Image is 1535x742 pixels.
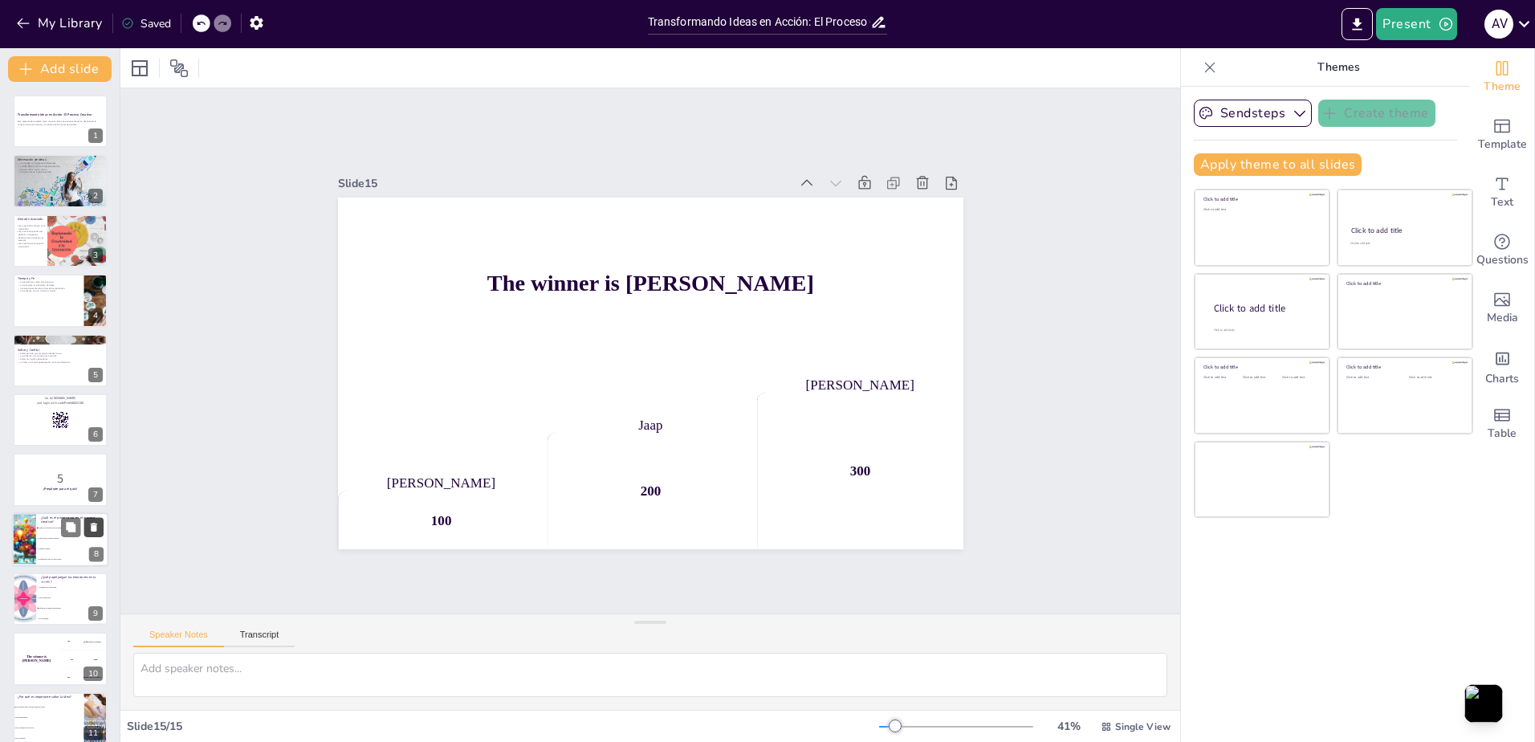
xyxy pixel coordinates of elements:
[39,618,107,619] span: Nos detienen.
[88,189,103,203] div: 2
[1470,222,1534,279] div: Get real-time input from your audience
[18,284,79,287] p: La fe impulsa la realización de ideas.
[39,558,108,561] span: Reflexiona sobre tus emociones.
[18,112,92,116] strong: Transformando Ideas en Acción: El Proceso Creativo
[548,418,754,433] div: Jaap
[18,170,103,173] p: Un deseo fuerte inspira la acción.
[93,658,97,660] div: Jaap
[88,606,103,621] div: 9
[127,719,879,734] div: Slide 15 / 15
[1214,301,1317,315] div: Click to add title
[88,308,103,323] div: 4
[338,176,790,191] div: Slide 15
[1376,8,1456,40] button: Present
[1470,279,1534,337] div: Add images, graphics, shapes or video
[18,347,103,352] p: Soltar y Confiar
[338,475,544,491] div: [PERSON_NAME]
[88,248,103,263] div: 3
[169,59,189,78] span: Position
[18,357,103,361] p: Soltar no significa abandonar.
[41,515,104,524] p: ¿Cuál es el primer paso en el proceso creativo?
[60,650,108,668] div: 200
[1470,337,1534,395] div: Add charts and graphs
[648,10,871,34] input: Insert title
[15,242,49,247] p: Las emociones energizan la creatividad.
[60,632,108,650] div: 100
[1488,425,1517,442] span: Table
[39,607,107,609] span: Influyen en nuestra motivación.
[83,726,103,740] div: 11
[12,10,109,36] button: My Library
[15,224,49,230] p: Las emociones influyen en la motivación.
[13,654,60,662] h4: The winner is [PERSON_NAME]
[39,548,108,550] span: Establece metas.
[1491,194,1513,211] span: Text
[1346,280,1461,287] div: Click to add title
[1470,106,1534,164] div: Add ready made slides
[1350,242,1457,246] div: Click to add text
[1223,48,1454,87] p: Themes
[88,368,103,382] div: 5
[548,433,754,549] div: 200
[18,161,103,165] p: La claridad en la idea es fundamental.
[15,706,83,707] span: Para permitir que la fuerza universal actúe.
[1203,376,1240,380] div: Click to add text
[1487,309,1518,327] span: Media
[18,157,103,162] p: Generación de Ideas
[61,517,80,536] button: Duplicate Slide
[39,527,108,529] span: Piensa en la generación de ideas.
[18,396,103,401] p: Go to
[88,487,103,502] div: 7
[12,512,108,567] div: https://cdn.sendsteps.com/images/logo/sendsteps_logo_white.pnghttps://cdn.sendsteps.com/images/lo...
[18,352,103,355] p: Soltar permite que las oportunidades fluyan.
[52,396,75,400] strong: [DOMAIN_NAME]
[1409,376,1460,380] div: Click to add text
[1203,208,1318,212] div: Click to add text
[1346,364,1461,370] div: Click to add title
[338,271,963,296] h4: The winner is [PERSON_NAME]
[39,597,107,598] span: Son irrelevantes.
[18,281,79,284] p: La paciencia es clave en el proceso.
[43,487,77,491] strong: ¡Prepárate para el quiz!
[338,491,544,549] div: 100
[1476,251,1529,269] span: Questions
[18,120,103,126] p: Esta presentación explora cómo convertir ideas en acciones efectivas, destacando la conexión entr...
[13,214,108,267] div: https://cdn.sendsteps.com/images/logo/sendsteps_logo_white.pnghttps://cdn.sendsteps.com/images/lo...
[83,667,103,681] div: 10
[1203,196,1318,202] div: Click to add title
[133,630,224,647] button: Speaker Notes
[1203,364,1318,370] div: Click to add title
[13,154,108,207] div: https://cdn.sendsteps.com/images/logo/sendsteps_logo_white.pnghttps://cdn.sendsteps.com/images/lo...
[13,95,108,148] div: Transformando Ideas en Acción: El Proceso CreativoEsta presentación explora cómo convertir ideas ...
[1194,153,1362,176] button: Apply theme to all slides
[18,217,55,222] p: Emoción Asociada
[1351,226,1458,235] div: Click to add title
[39,587,107,589] span: Aumentan la creatividad.
[756,377,963,393] div: [PERSON_NAME]
[15,716,83,718] span: Para abandonarla.
[1282,376,1318,380] div: Click to add text
[18,276,79,281] p: Tiempo y Fe
[1484,8,1513,40] button: A V
[15,727,83,728] span: Para compartirla con otros.
[88,427,103,442] div: 6
[1470,48,1534,106] div: Change the overall theme
[756,393,963,549] div: 300
[1342,8,1373,40] button: Export to PowerPoint
[13,334,108,387] div: https://cdn.sendsteps.com/images/slides/2025_10_09_11_06-fmbpJAUAgTeHzUf7.pngSoltar y ConfiarSolt...
[224,630,295,647] button: Transcript
[121,16,171,31] div: Saved
[88,128,103,143] div: 1
[8,56,112,82] button: Add slide
[15,230,49,235] p: Las emociones pueden ser positivas o negativas.
[13,573,108,626] div: 9
[15,236,49,242] p: Gestionar las emociones es esencial.
[18,361,103,364] p: La fuerza universal puede ayudar en la manifestación.
[1484,78,1521,96] span: Theme
[1214,328,1315,332] div: Click to add body
[1470,164,1534,222] div: Add text boxes
[89,547,104,561] div: 8
[18,287,79,290] p: Las emociones afectan el tiempo de realización.
[1243,376,1279,380] div: Click to add text
[60,668,108,686] div: 300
